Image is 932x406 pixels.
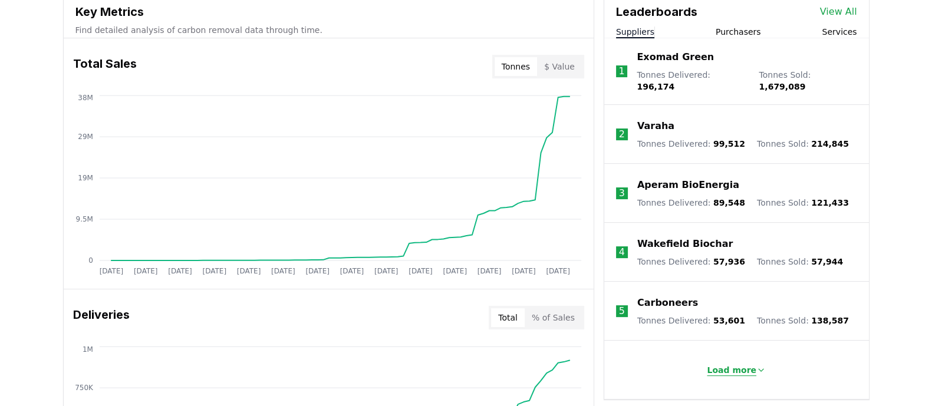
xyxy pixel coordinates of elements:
p: 5 [619,304,625,318]
span: 138,587 [811,316,849,325]
p: 3 [619,186,625,200]
a: Varaha [637,119,674,133]
tspan: [DATE] [443,267,467,275]
button: Total [491,308,525,327]
a: View All [820,5,857,19]
tspan: [DATE] [477,267,502,275]
button: Load more [697,358,775,382]
tspan: [DATE] [168,267,192,275]
p: Tonnes Sold : [757,315,849,326]
p: Tonnes Delivered : [637,197,745,209]
a: Aperam BioEnergia [637,178,739,192]
tspan: 0 [88,256,93,265]
tspan: 750K [75,384,94,392]
span: 196,174 [637,82,674,91]
p: Tonnes Sold : [757,138,849,150]
button: Purchasers [716,26,761,38]
span: 99,512 [713,139,745,148]
p: 2 [619,127,625,141]
p: Tonnes Delivered : [637,256,745,268]
tspan: [DATE] [409,267,433,275]
p: Tonnes Sold : [759,69,857,93]
button: Services [822,26,857,38]
tspan: [DATE] [202,267,226,275]
p: Load more [707,364,756,376]
tspan: [DATE] [374,267,399,275]
button: % of Sales [525,308,582,327]
button: $ Value [537,57,582,76]
p: Tonnes Delivered : [637,69,747,93]
span: 121,433 [811,198,849,207]
a: Exomad Green [637,50,714,64]
tspan: [DATE] [236,267,261,275]
tspan: [DATE] [99,267,123,275]
a: Carboneers [637,296,698,310]
tspan: [DATE] [305,267,330,275]
tspan: 38M [78,94,93,102]
tspan: [DATE] [271,267,295,275]
p: Find detailed analysis of carbon removal data through time. [75,24,582,36]
tspan: 29M [78,133,93,141]
a: Wakefield Biochar [637,237,733,251]
h3: Deliveries [73,306,130,329]
span: 214,845 [811,139,849,148]
tspan: 19M [78,174,93,182]
p: Tonnes Sold : [757,256,843,268]
button: Tonnes [495,57,537,76]
button: Suppliers [616,26,654,38]
tspan: 1M [82,345,93,353]
span: 57,944 [811,257,843,266]
h3: Key Metrics [75,3,582,21]
tspan: [DATE] [546,267,570,275]
p: 1 [618,64,624,78]
p: 4 [619,245,625,259]
tspan: [DATE] [340,267,364,275]
span: 1,679,089 [759,82,805,91]
tspan: [DATE] [512,267,536,275]
h3: Leaderboards [616,3,697,21]
p: Tonnes Sold : [757,197,849,209]
h3: Total Sales [73,55,137,78]
tspan: 9.5M [75,215,93,223]
tspan: [DATE] [133,267,157,275]
p: Tonnes Delivered : [637,315,745,326]
p: Tonnes Delivered : [637,138,745,150]
span: 53,601 [713,316,745,325]
span: 57,936 [713,257,745,266]
span: 89,548 [713,198,745,207]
